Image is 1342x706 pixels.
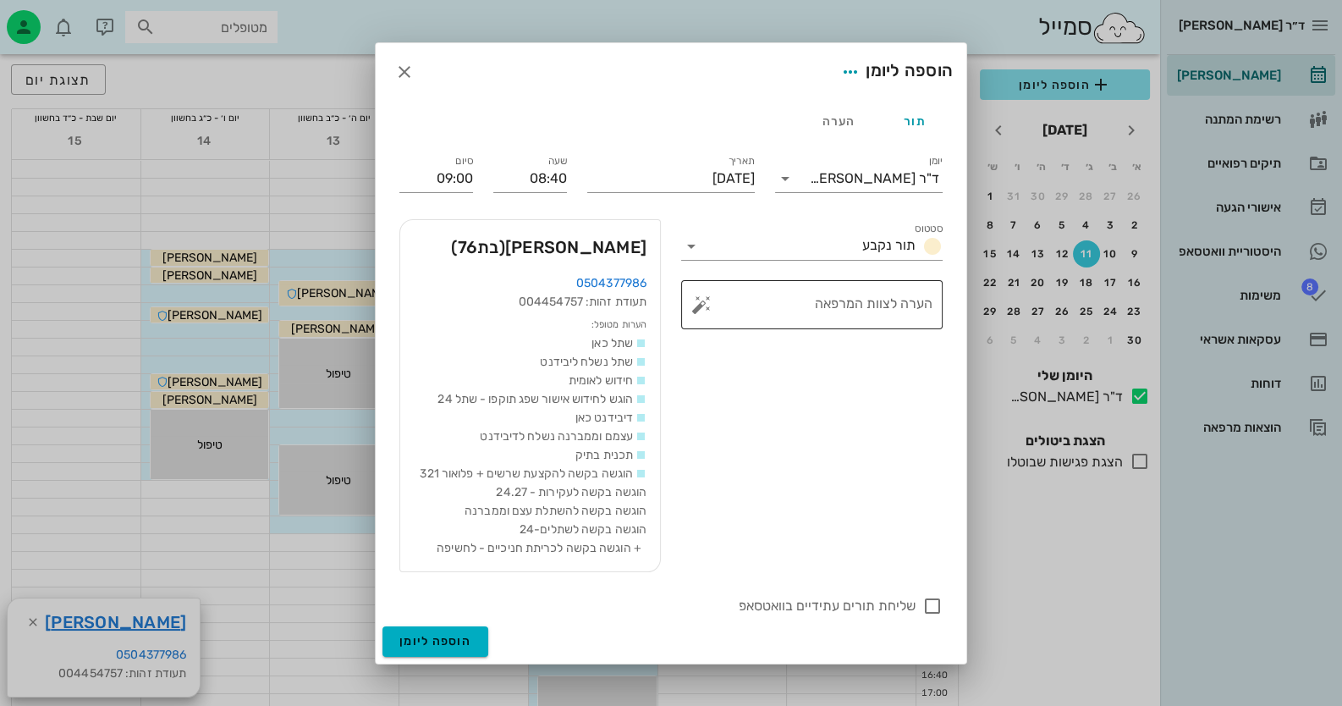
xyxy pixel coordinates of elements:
small: הערות מטופל: [591,319,646,330]
label: יומן [929,155,943,168]
span: עצמם וממברנה נשלח לדיבידנט [480,429,633,444]
span: דיבידנט כאן [575,411,633,425]
span: תור נקבע [862,237,916,253]
div: ד"ר [PERSON_NAME] [810,171,939,186]
span: הוספה ליומן [399,634,471,648]
span: 76 [458,237,478,257]
label: סיום [455,155,473,168]
span: חידוש לאומית [569,373,633,388]
div: יומןד"ר [PERSON_NAME] [775,165,943,192]
label: שליחת תורים עתידיים בוואטסאפ [399,598,916,615]
div: הוספה ליומן [835,57,953,87]
label: סטטוס [915,223,943,235]
a: 0504377986 [576,276,646,290]
button: הוספה ליומן [382,626,488,657]
div: תעודת זהות: 004454757 [414,293,646,312]
span: הוגש לחידוש אישור שפג תוקפו - שתל 24 [437,392,633,406]
div: סטטוסתור נקבע [681,233,943,260]
label: שעה [548,155,568,168]
label: תאריך [729,155,756,168]
span: תכנית בתיק [575,448,633,462]
div: הערה [800,101,877,141]
span: (בת ) [451,237,505,257]
div: תור [877,101,953,141]
span: [PERSON_NAME] [451,234,646,261]
span: שתל נשלח ליבידנט [540,355,633,369]
span: שתל כאן [591,336,633,350]
span: הוגשה בקשה להקצעת שרשים + פלואור 321 הוגשה בקשה לעקירות - 24.27 הוגשה בקשה להשתלת עצם וממברנה הוג... [420,466,646,555]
